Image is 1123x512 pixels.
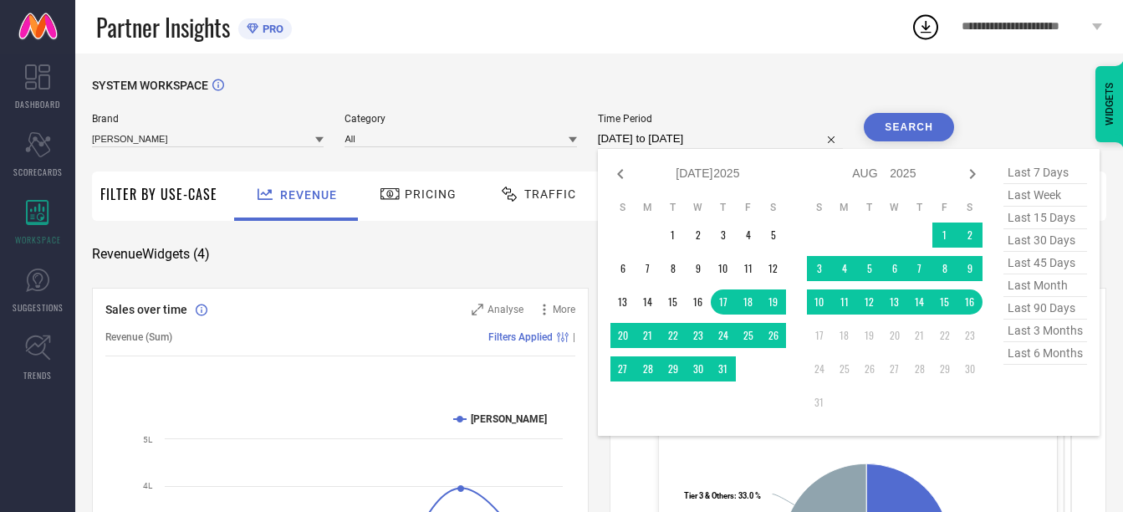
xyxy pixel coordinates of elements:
[15,233,61,246] span: WORKSPACE
[143,435,153,444] text: 5L
[711,223,736,248] td: Thu Jul 03 2025
[524,187,576,201] span: Traffic
[761,256,786,281] td: Sat Jul 12 2025
[932,201,957,214] th: Friday
[857,289,882,315] td: Tue Aug 12 2025
[882,256,907,281] td: Wed Aug 06 2025
[1003,342,1087,365] span: last 6 months
[957,223,983,248] td: Sat Aug 02 2025
[345,113,576,125] span: Category
[736,223,761,248] td: Fri Jul 04 2025
[761,201,786,214] th: Saturday
[711,289,736,315] td: Thu Jul 17 2025
[405,187,457,201] span: Pricing
[686,323,711,348] td: Wed Jul 23 2025
[610,201,636,214] th: Sunday
[15,98,60,110] span: DASHBOARD
[661,256,686,281] td: Tue Jul 08 2025
[610,323,636,348] td: Sun Jul 20 2025
[636,356,661,381] td: Mon Jul 28 2025
[23,369,52,381] span: TRENDS
[832,356,857,381] td: Mon Aug 25 2025
[832,289,857,315] td: Mon Aug 11 2025
[487,304,523,315] span: Analyse
[636,323,661,348] td: Mon Jul 21 2025
[711,323,736,348] td: Thu Jul 24 2025
[684,491,761,500] text: : 33.0 %
[92,113,324,125] span: Brand
[761,223,786,248] td: Sat Jul 05 2025
[1003,229,1087,252] span: last 30 days
[807,323,832,348] td: Sun Aug 17 2025
[807,201,832,214] th: Sunday
[661,289,686,315] td: Tue Jul 15 2025
[711,201,736,214] th: Thursday
[686,223,711,248] td: Wed Jul 02 2025
[882,201,907,214] th: Wednesday
[807,256,832,281] td: Sun Aug 03 2025
[105,303,187,316] span: Sales over time
[610,256,636,281] td: Sun Jul 06 2025
[13,166,63,178] span: SCORECARDS
[832,201,857,214] th: Monday
[957,323,983,348] td: Sat Aug 23 2025
[636,256,661,281] td: Mon Jul 07 2025
[100,184,217,204] span: Filter By Use-Case
[92,246,210,263] span: Revenue Widgets ( 4 )
[864,113,954,141] button: Search
[661,201,686,214] th: Tuesday
[488,331,553,343] span: Filters Applied
[686,356,711,381] td: Wed Jul 30 2025
[471,413,547,425] text: [PERSON_NAME]
[610,164,630,184] div: Previous month
[882,323,907,348] td: Wed Aug 20 2025
[661,356,686,381] td: Tue Jul 29 2025
[807,356,832,381] td: Sun Aug 24 2025
[857,256,882,281] td: Tue Aug 05 2025
[807,289,832,315] td: Sun Aug 10 2025
[573,331,575,343] span: |
[736,289,761,315] td: Fri Jul 18 2025
[610,356,636,381] td: Sun Jul 27 2025
[258,23,283,35] span: PRO
[736,201,761,214] th: Friday
[957,356,983,381] td: Sat Aug 30 2025
[907,201,932,214] th: Thursday
[736,323,761,348] td: Fri Jul 25 2025
[686,256,711,281] td: Wed Jul 09 2025
[957,256,983,281] td: Sat Aug 09 2025
[832,256,857,281] td: Mon Aug 04 2025
[932,256,957,281] td: Fri Aug 08 2025
[711,256,736,281] td: Thu Jul 10 2025
[857,356,882,381] td: Tue Aug 26 2025
[932,323,957,348] td: Fri Aug 22 2025
[932,223,957,248] td: Fri Aug 01 2025
[1003,161,1087,184] span: last 7 days
[610,289,636,315] td: Sun Jul 13 2025
[807,390,832,415] td: Sun Aug 31 2025
[1003,297,1087,320] span: last 90 days
[280,188,337,202] span: Revenue
[857,323,882,348] td: Tue Aug 19 2025
[105,331,172,343] span: Revenue (Sum)
[882,289,907,315] td: Wed Aug 13 2025
[832,323,857,348] td: Mon Aug 18 2025
[143,481,153,490] text: 4L
[598,129,843,149] input: Select time period
[686,289,711,315] td: Wed Jul 16 2025
[907,323,932,348] td: Thu Aug 21 2025
[1003,207,1087,229] span: last 15 days
[857,201,882,214] th: Tuesday
[1003,274,1087,297] span: last month
[761,289,786,315] td: Sat Jul 19 2025
[472,304,483,315] svg: Zoom
[911,12,941,42] div: Open download list
[553,304,575,315] span: More
[661,223,686,248] td: Tue Jul 01 2025
[962,164,983,184] div: Next month
[932,289,957,315] td: Fri Aug 15 2025
[96,10,230,44] span: Partner Insights
[882,356,907,381] td: Wed Aug 27 2025
[736,256,761,281] td: Fri Jul 11 2025
[711,356,736,381] td: Thu Jul 31 2025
